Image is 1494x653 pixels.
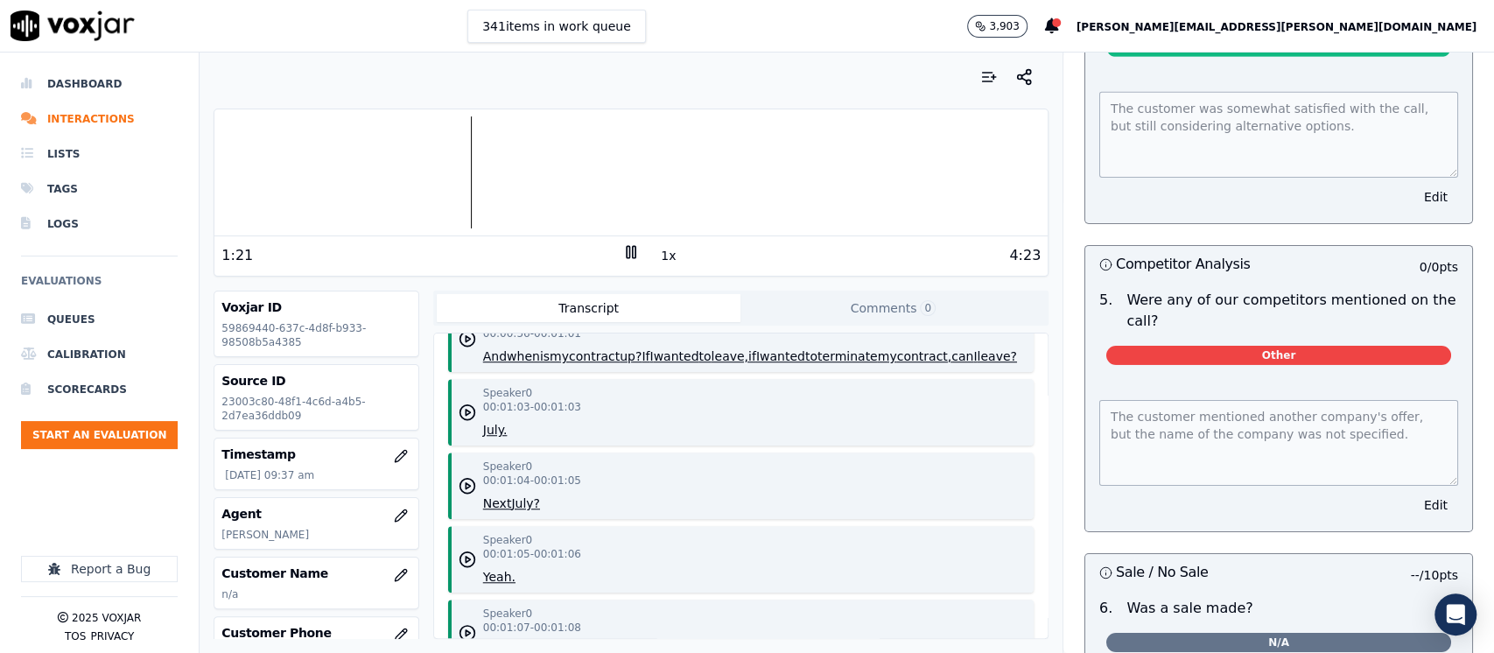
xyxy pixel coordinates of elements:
[897,348,952,365] button: contract,
[483,386,532,400] p: Speaker 0
[65,629,86,643] button: TOS
[973,348,977,365] button: I
[1092,598,1119,619] p: 6 .
[1126,290,1458,332] p: Were any of our competitors mentioned on the call?
[21,337,178,372] a: Calibration
[483,547,581,561] p: 00:01:05 - 00:01:06
[1077,21,1476,33] span: [PERSON_NAME][EMAIL_ADDRESS][PERSON_NAME][DOMAIN_NAME]
[760,348,805,365] button: wanted
[817,348,878,365] button: terminate
[878,348,897,365] button: my
[967,15,1027,38] button: 3,903
[620,348,642,365] button: up?
[712,348,748,365] button: leave,
[221,372,410,390] h3: Source ID
[21,67,178,102] a: Dashboard
[221,528,410,542] p: [PERSON_NAME]
[1099,561,1279,584] h3: Sale / No Sale
[21,172,178,207] a: Tags
[437,294,741,322] button: Transcript
[483,495,512,512] button: Next
[989,19,1019,33] p: 3,903
[657,243,679,268] button: 1x
[511,495,540,512] button: July?
[483,568,516,586] button: Yeah.
[642,348,649,365] button: If
[483,400,581,414] p: 00:01:03 - 00:01:03
[977,348,1016,365] button: leave?
[1413,493,1458,517] button: Edit
[221,321,410,349] p: 59869440-637c-4d8f-b933-98508b5a4385
[467,10,646,43] button: 341items in work queue
[21,421,178,449] button: Start an Evaluation
[221,587,410,601] p: n/a
[483,621,581,635] p: 00:01:07 - 00:01:08
[1411,566,1458,584] p: -- / 10 pts
[483,421,508,439] button: July.
[1106,633,1451,652] span: N/A
[654,348,699,365] button: wanted
[72,611,141,625] p: 2025 Voxjar
[1092,290,1119,332] p: 5 .
[1099,253,1279,276] h3: Competitor Analysis
[756,348,760,365] button: I
[1420,258,1458,276] p: 0 / 0 pts
[740,294,1045,322] button: Comments
[21,102,178,137] a: Interactions
[1077,16,1494,37] button: [PERSON_NAME][EMAIL_ADDRESS][PERSON_NAME][DOMAIN_NAME]
[21,270,178,302] h6: Evaluations
[550,348,569,365] button: my
[920,300,936,316] span: 0
[90,629,134,643] button: Privacy
[221,298,410,316] h3: Voxjar ID
[21,302,178,337] a: Queues
[483,326,581,341] p: 00:00:56 - 00:01:01
[21,137,178,172] a: Lists
[21,207,178,242] a: Logs
[225,468,410,482] p: [DATE] 09:37 am
[649,348,653,365] button: I
[483,348,507,365] button: And
[967,15,1044,38] button: 3,903
[805,348,817,365] button: to
[699,348,712,365] button: to
[21,556,178,582] button: Report a Bug
[483,607,532,621] p: Speaker 0
[483,533,532,547] p: Speaker 0
[221,565,410,582] h3: Customer Name
[221,446,410,463] h3: Timestamp
[748,348,756,365] button: if
[1413,185,1458,209] button: Edit
[483,474,581,488] p: 00:01:04 - 00:01:05
[540,348,550,365] button: is
[483,460,532,474] p: Speaker 0
[21,372,178,407] a: Scorecards
[221,505,410,523] h3: Agent
[221,395,410,423] p: 23003c80-48f1-4c6d-a4b5-2d7ea36ddb09
[1009,245,1041,266] div: 4:23
[507,348,540,365] button: when
[1434,593,1476,635] div: Open Intercom Messenger
[1106,346,1451,365] span: Other
[221,245,253,266] div: 1:21
[1126,598,1252,619] p: Was a sale made?
[569,348,620,365] button: contract
[11,11,135,41] img: voxjar logo
[951,348,973,365] button: can
[221,624,410,642] h3: Customer Phone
